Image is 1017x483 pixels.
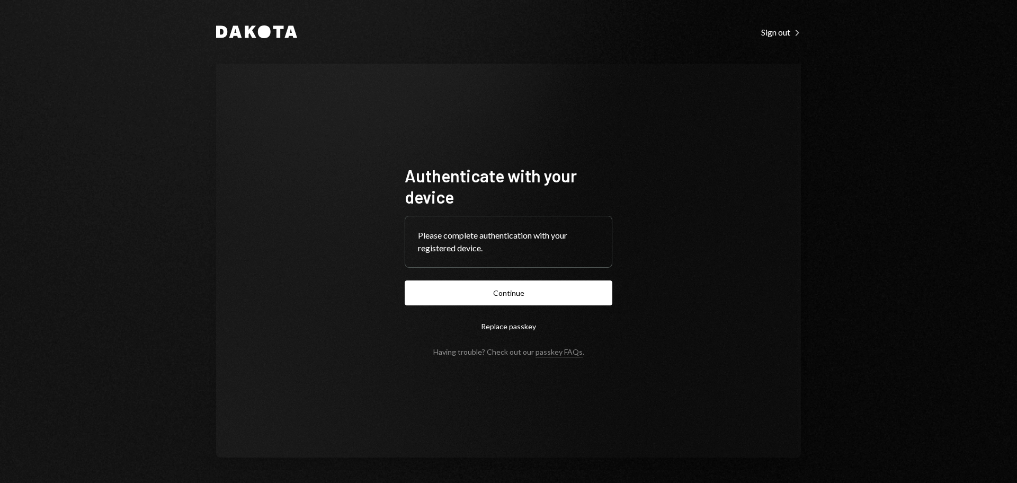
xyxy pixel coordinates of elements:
[761,27,801,38] div: Sign out
[405,314,612,339] button: Replace passkey
[761,26,801,38] a: Sign out
[536,347,583,357] a: passkey FAQs
[405,165,612,207] h1: Authenticate with your device
[433,347,584,356] div: Having trouble? Check out our .
[418,229,599,254] div: Please complete authentication with your registered device.
[405,280,612,305] button: Continue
